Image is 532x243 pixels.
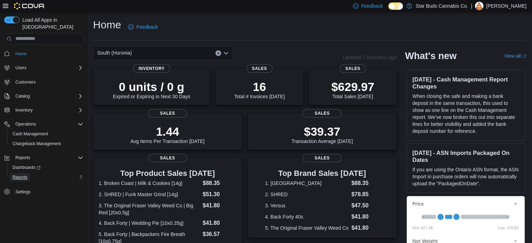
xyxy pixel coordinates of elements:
[412,149,519,163] h3: [DATE] - ASN Imports Packaged On Dates
[13,49,83,58] span: Home
[412,166,519,187] p: If you are using the Ontario ASN format, the ASN Import in purchase orders will now automatically...
[13,165,41,170] span: Dashboards
[223,50,229,56] button: Open list of options
[15,155,30,160] span: Reports
[13,50,29,58] a: Home
[113,80,190,94] p: 0 units / 0 g
[7,172,86,182] button: Reports
[13,188,33,196] a: Settings
[10,163,83,172] span: Dashboards
[203,179,236,187] dd: $88.35
[99,202,200,216] dt: 3. The Original Fraser Valley Weed Co | Big Red [20x0.5g]
[15,79,36,85] span: Customers
[113,80,190,99] div: Expired or Expiring in Next 30 Days
[13,120,39,128] button: Operations
[13,131,48,137] span: Cash Management
[13,78,83,86] span: Customers
[10,173,30,181] a: Reports
[343,55,397,60] p: Updated 1 minute(s) ago
[340,64,366,73] span: Sales
[10,163,43,172] a: Dashboards
[352,190,380,199] dd: $78.85
[1,119,86,129] button: Operations
[14,2,45,9] img: Cova
[125,20,161,34] a: Feedback
[13,153,33,162] button: Reports
[215,50,221,56] button: Clear input
[15,93,30,99] span: Catalog
[10,173,83,181] span: Reports
[1,153,86,163] button: Reports
[15,51,27,57] span: Home
[1,77,86,87] button: Customers
[416,2,468,10] p: Star Buds Cannabis Co.
[412,93,519,135] p: When closing the safe and making a bank deposit in the same transaction, this used to show as one...
[203,219,236,227] dd: $41.80
[303,154,342,162] span: Sales
[352,201,380,210] dd: $47.50
[93,18,121,32] h1: Home
[99,169,236,178] h3: Top Product Sales [DATE]
[388,2,403,10] input: Dark Mode
[20,16,83,30] span: Load All Apps in [GEOGRAPHIC_DATA]
[246,64,272,73] span: Sales
[265,191,349,198] dt: 2. SHRED
[1,49,86,59] button: Home
[203,230,236,238] dd: $36.57
[10,130,51,138] a: Cash Management
[331,80,374,99] div: Total Sales [DATE]
[352,224,380,232] dd: $41.80
[265,224,349,231] dt: 5. The Original Fraser Valley Weed Co
[265,169,380,178] h3: Top Brand Sales [DATE]
[13,187,83,196] span: Settings
[7,129,86,139] button: Cash Management
[352,179,380,187] dd: $88.35
[15,107,33,113] span: Inventory
[148,154,187,162] span: Sales
[265,213,349,220] dt: 4. Back Forty 40s
[99,220,200,227] dt: 4. Back Forty | Wedding Pie [10x0.35g]
[203,190,236,199] dd: $51.30
[412,76,519,90] h3: [DATE] - Cash Management Report Changes
[136,23,158,30] span: Feedback
[13,64,83,72] span: Users
[13,120,83,128] span: Operations
[99,180,200,187] dt: 1. Broken Coast | Milk & Cookies [14g]
[265,202,349,209] dt: 3. Versus
[133,64,170,73] span: Inventory
[471,2,472,10] p: |
[13,141,61,146] span: Chargeback Management
[352,213,380,221] dd: $41.80
[331,80,374,94] p: $629.97
[148,109,187,117] span: Sales
[10,140,83,148] span: Chargeback Management
[97,49,132,57] span: South (Huronia)
[10,130,83,138] span: Cash Management
[504,53,526,59] a: View allExternal link
[234,80,284,94] p: 16
[203,201,236,210] dd: $41.80
[13,106,35,114] button: Inventory
[13,153,83,162] span: Reports
[15,65,26,71] span: Users
[15,121,36,127] span: Operations
[13,174,27,180] span: Reports
[291,124,353,138] p: $39.37
[10,140,64,148] a: Chargeback Management
[291,124,353,144] div: Transaction Average [DATE]
[234,80,284,99] div: Total # Invoices [DATE]
[303,109,342,117] span: Sales
[405,50,456,62] h2: What's new
[7,139,86,149] button: Chargeback Management
[1,63,86,73] button: Users
[7,163,86,172] a: Dashboards
[13,78,38,86] a: Customers
[522,54,526,58] svg: External link
[13,106,83,114] span: Inventory
[130,124,205,144] div: Avg Items Per Transaction [DATE]
[15,189,30,195] span: Settings
[475,2,483,10] div: Harrison Lewis
[4,46,83,215] nav: Complex example
[1,186,86,196] button: Settings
